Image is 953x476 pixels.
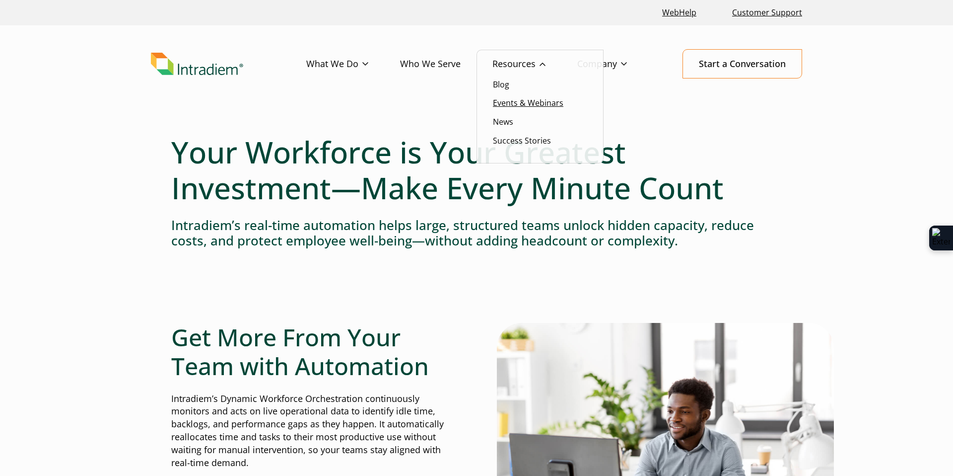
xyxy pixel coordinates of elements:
[932,228,950,248] img: Extension Icon
[306,50,400,79] a: What We Do
[493,135,551,146] a: Success Stories
[682,49,802,79] a: Start a Conversation
[492,50,577,79] a: Resources
[493,97,563,108] a: Events & Webinars
[171,323,456,380] h2: Get More From Your Team with Automation
[171,393,456,470] p: Intradiem’s Dynamic Workforce Orchestration continuously monitors and acts on live operational da...
[400,50,492,79] a: Who We Serve
[493,79,509,90] a: Blog
[728,2,806,23] a: Customer Support
[171,218,782,248] h4: Intradiem’s real-time automation helps large, structured teams unlock hidden capacity, reduce cos...
[493,116,513,127] a: News
[171,134,782,206] h1: Your Workforce is Your Greatest Investment—Make Every Minute Count
[577,50,659,79] a: Company
[151,53,306,76] a: Link to homepage of Intradiem
[658,2,700,23] a: Link opens in a new window
[151,53,243,76] img: Intradiem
